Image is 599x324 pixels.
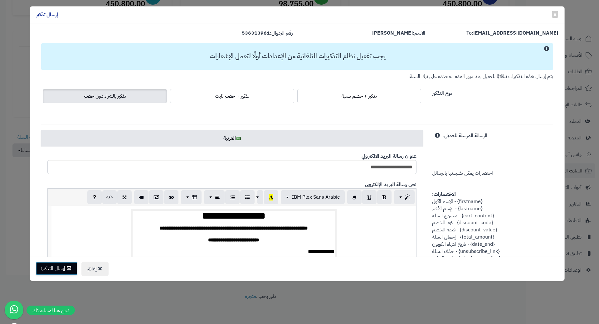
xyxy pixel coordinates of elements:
h3: يجب تفعيل نظام التذكيرات التلقائية من الإعدادات أولًا لتعمل الإشعارات [44,53,551,60]
b: نص رسالة البريد الإلكتروني [365,181,416,188]
strong: [PERSON_NAME] [372,29,413,37]
small: يتم إرسال هذه التذكيرات تلقائيًا للعميل بعد مرور المدة المحددة على ترك السلة. [408,73,553,80]
label: To: [466,30,558,37]
img: ar.png [236,137,241,140]
label: الرسالة المرسلة للعميل: [443,130,487,139]
label: رقم الجوال: [242,30,293,37]
strong: 536313961 [242,29,270,37]
strong: [EMAIL_ADDRESS][DOMAIN_NAME] [473,29,558,37]
span: تذكير + خصم ثابت [215,92,249,100]
span: تذكير بالشراء دون خصم [84,92,126,100]
span: × [553,10,557,19]
span: تذكير + خصم نسبة [342,92,377,100]
b: عنوان رسالة البريد الالكتروني [362,152,416,160]
a: العربية [41,130,423,147]
button: إرسال التذكير! [36,262,78,275]
label: الاسم: [372,30,425,37]
span: اختصارات يمكن تضيمنها بالرسائل {firstname} - الإسم الأول {lastname} - الإسم الأخير {cart_content}... [432,132,500,262]
span: IBM Plex Sans Arabic [292,193,340,201]
strong: الاختصارات: [432,191,456,198]
button: إغلاق [81,262,109,276]
h4: إرسال تذكير [36,11,58,18]
label: نوع التذكير [432,87,452,97]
